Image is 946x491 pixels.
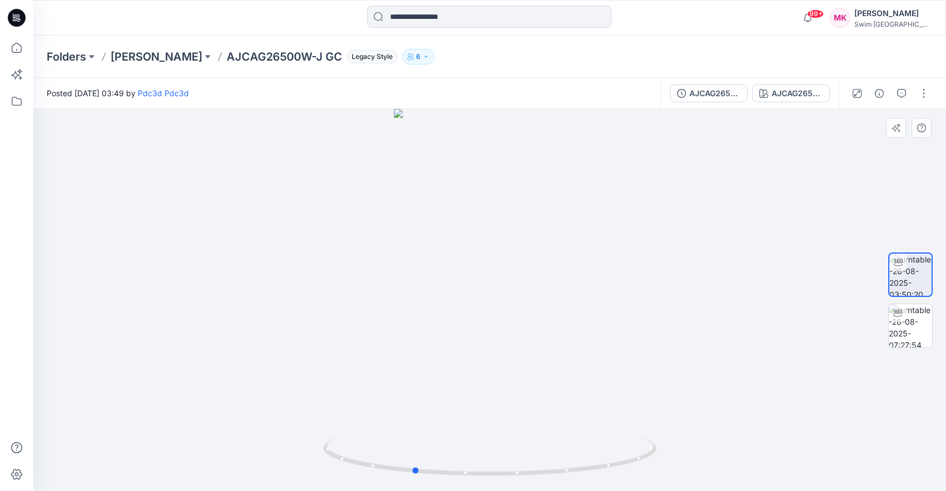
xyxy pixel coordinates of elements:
[227,49,342,65] p: AJCAG26500W-J GC
[347,50,398,63] span: Legacy Style
[889,304,932,348] img: turntable-26-08-2025-07:27:54
[830,8,850,28] div: MK
[111,49,202,65] a: [PERSON_NAME]
[670,85,748,102] button: AJCAG26500W-J GC
[854,7,932,20] div: [PERSON_NAME]
[138,88,189,98] a: Pdc3d Pdc3d
[889,254,932,296] img: turntable-26-08-2025-03:50:20
[402,49,434,65] button: 6
[416,51,421,63] p: 6
[854,20,932,28] div: Swim [GEOGRAPHIC_DATA]
[342,49,398,65] button: Legacy Style
[689,87,740,100] div: AJCAG26500W-J GC
[807,9,824,18] span: 99+
[47,49,86,65] a: Folders
[752,85,830,102] button: AJCAG26500W-J GC
[772,87,823,100] div: AJCAG26500W-J GC
[870,85,888,102] button: Details
[47,87,189,99] span: Posted [DATE] 03:49 by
